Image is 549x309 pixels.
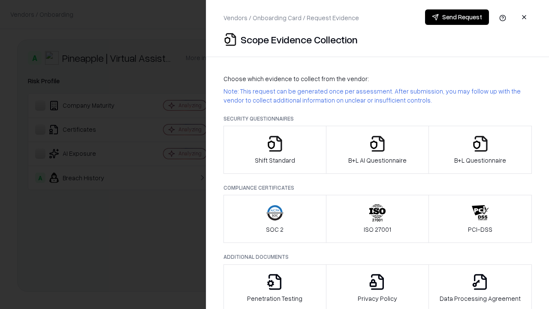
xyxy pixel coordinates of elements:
button: ISO 27001 [326,195,429,243]
p: B+L Questionnaire [454,156,506,165]
p: Additional Documents [223,253,532,261]
p: Privacy Policy [358,294,397,303]
button: SOC 2 [223,195,326,243]
button: Shift Standard [223,126,326,174]
p: Scope Evidence Collection [241,33,358,46]
p: B+L AI Questionnaire [348,156,407,165]
p: ISO 27001 [364,225,391,234]
p: Shift Standard [255,156,295,165]
button: B+L Questionnaire [428,126,532,174]
p: PCI-DSS [468,225,492,234]
button: B+L AI Questionnaire [326,126,429,174]
p: Data Processing Agreement [440,294,521,303]
p: Security Questionnaires [223,115,532,122]
p: Choose which evidence to collect from the vendor: [223,74,532,83]
button: Send Request [425,9,489,25]
button: PCI-DSS [428,195,532,243]
p: Penetration Testing [247,294,302,303]
p: SOC 2 [266,225,284,234]
p: Vendors / Onboarding Card / Request Evidence [223,13,359,22]
p: Compliance Certificates [223,184,532,191]
p: Note: This request can be generated once per assessment. After submission, you may follow up with... [223,87,532,105]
